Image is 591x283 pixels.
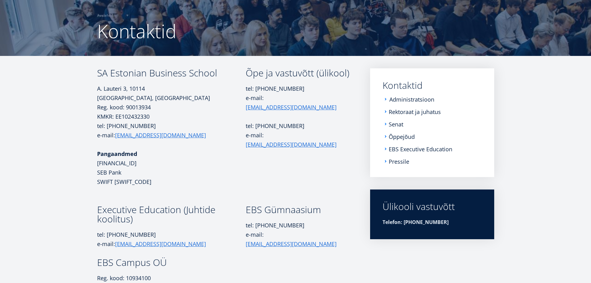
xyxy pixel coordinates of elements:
h3: EBS Campus OÜ [97,258,246,267]
a: [EMAIL_ADDRESS][DOMAIN_NAME] [246,239,337,249]
p: [FINANCIAL_ID] SEB Pank SWIFT [SWIFT_CODE] [97,149,246,186]
p: tel: [PHONE_NUMBER] [246,121,352,130]
a: [EMAIL_ADDRESS][DOMAIN_NAME] [115,130,206,140]
p: tel: [PHONE_NUMBER] e-mail: [97,230,246,249]
a: [EMAIL_ADDRESS][DOMAIN_NAME] [246,103,337,112]
a: EBS Executive Education [389,146,452,152]
h3: Executive Education (Juhtide koolitus) [97,205,246,224]
p: Reg. kood: 10934100 [97,273,246,283]
a: Senat [389,121,403,127]
p: e-mail: [246,130,352,149]
a: Rektoraat ja juhatus [389,109,441,115]
a: Õppejõud [389,134,415,140]
p: KMKR: EE102432330 [97,112,246,121]
a: Pressile [389,158,409,165]
a: [EMAIL_ADDRESS][DOMAIN_NAME] [115,239,206,249]
strong: Pangaandmed [97,150,137,157]
a: Administratsioon [389,96,434,103]
h3: Õpe ja vastuvõtt (ülikool) [246,68,352,78]
h3: SA Estonian Business School [97,68,246,78]
p: tel: [PHONE_NUMBER] e-mail: [246,221,352,249]
a: Kontaktid [383,81,482,90]
div: Ülikooli vastuvõtt [383,202,482,211]
p: A. Lauteri 3, 10114 [GEOGRAPHIC_DATA], [GEOGRAPHIC_DATA] Reg. kood: 90013934 [97,84,246,112]
a: Avaleht [97,12,110,19]
p: tel: [PHONE_NUMBER] e-mail: [246,84,352,112]
p: tel: [PHONE_NUMBER] e-mail: [97,121,246,140]
a: [EMAIL_ADDRESS][DOMAIN_NAME] [246,140,337,149]
strong: Telefon: [PHONE_NUMBER] [383,219,449,226]
h3: EBS Gümnaasium [246,205,352,214]
span: Kontaktid [97,18,177,44]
